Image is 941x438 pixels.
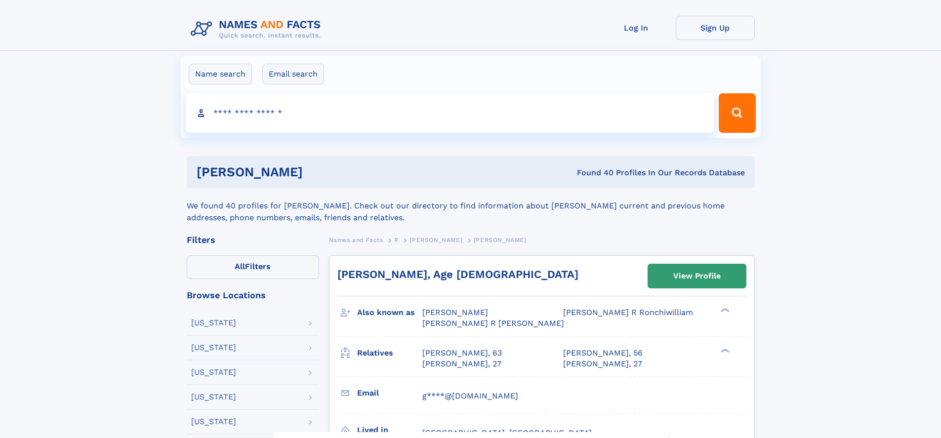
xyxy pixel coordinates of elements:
[197,166,440,178] h1: [PERSON_NAME]
[563,348,643,358] a: [PERSON_NAME], 56
[394,234,399,246] a: R
[422,348,502,358] a: [PERSON_NAME], 63
[191,344,236,352] div: [US_STATE]
[409,234,462,246] a: [PERSON_NAME]
[422,308,488,317] span: [PERSON_NAME]
[474,237,527,243] span: [PERSON_NAME]
[394,237,399,243] span: R
[235,262,245,271] span: All
[440,167,745,178] div: Found 40 Profiles In Our Records Database
[337,268,578,280] a: [PERSON_NAME], Age [DEMOGRAPHIC_DATA]
[422,358,501,369] a: [PERSON_NAME], 27
[563,308,693,317] span: [PERSON_NAME] R Ronchiwilliam
[187,188,755,224] div: We found 40 profiles for [PERSON_NAME]. Check out our directory to find information about [PERSON...
[718,347,730,354] div: ❯
[187,291,319,300] div: Browse Locations
[357,385,422,401] h3: Email
[187,16,329,42] img: Logo Names and Facts
[187,255,319,279] label: Filters
[563,358,642,369] a: [PERSON_NAME], 27
[191,418,236,426] div: [US_STATE]
[597,16,676,40] a: Log In
[357,345,422,361] h3: Relatives
[673,265,721,287] div: View Profile
[189,64,252,84] label: Name search
[409,237,462,243] span: [PERSON_NAME]
[422,428,592,438] span: [GEOGRAPHIC_DATA], [GEOGRAPHIC_DATA]
[191,393,236,401] div: [US_STATE]
[648,264,746,288] a: View Profile
[191,368,236,376] div: [US_STATE]
[719,93,755,133] button: Search Button
[329,234,383,246] a: Names and Facts
[186,93,715,133] input: search input
[191,319,236,327] div: [US_STATE]
[718,307,730,314] div: ❯
[422,319,564,328] span: [PERSON_NAME] R [PERSON_NAME]
[676,16,755,40] a: Sign Up
[262,64,324,84] label: Email search
[187,236,319,244] div: Filters
[357,304,422,321] h3: Also known as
